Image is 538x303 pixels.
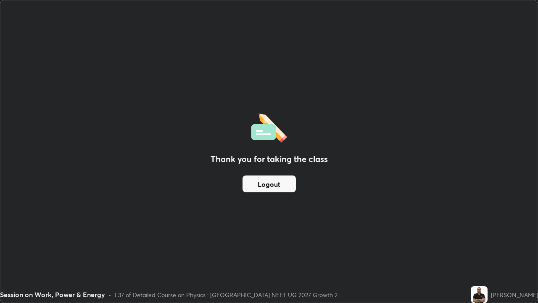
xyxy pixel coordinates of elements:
h2: Thank you for taking the class [211,153,328,165]
img: offlineFeedback.1438e8b3.svg [251,111,287,143]
div: • [108,290,111,299]
div: [PERSON_NAME] [491,290,538,299]
div: L37 of Detailed Course on Physics : [GEOGRAPHIC_DATA] NEET UG 2027 Growth 2 [115,290,338,299]
button: Logout [243,175,296,192]
img: c64a45410bbe405998bfe880a3b0076b.jpg [471,286,488,303]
